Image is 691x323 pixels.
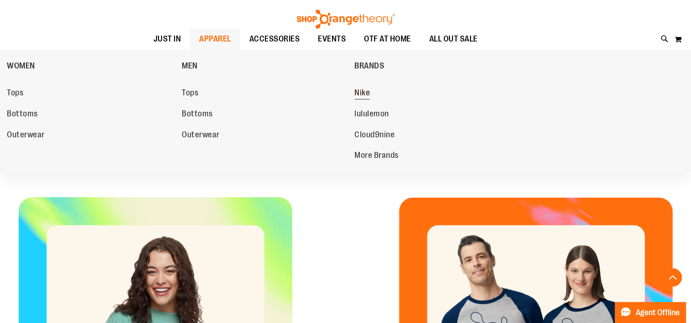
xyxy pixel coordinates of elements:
img: Shop Orangetheory [295,10,396,29]
span: lululemon [354,109,389,120]
span: JUST IN [153,29,181,49]
span: WOMEN [7,61,35,73]
button: Agent Offline [615,302,686,323]
span: OTF AT HOME [364,29,411,49]
button: Back To Top [664,268,682,287]
span: Outerwear [7,130,45,141]
span: EVENTS [318,29,346,49]
span: Bottoms [7,109,38,120]
span: More Brands [354,151,399,162]
span: BRANDS [354,61,384,73]
span: Outerwear [182,130,220,141]
span: Nike [354,88,370,99]
span: MEN [182,61,198,73]
h2: What’s new to wear [11,149,680,174]
span: Bottoms [182,109,213,120]
span: Cloud9nine [354,130,395,141]
span: APPAREL [199,29,231,49]
span: Agent Offline [636,308,680,317]
span: ALL OUT SALE [429,29,478,49]
span: ACCESSORIES [249,29,300,49]
span: Tops [182,88,198,99]
span: Tops [7,88,23,99]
